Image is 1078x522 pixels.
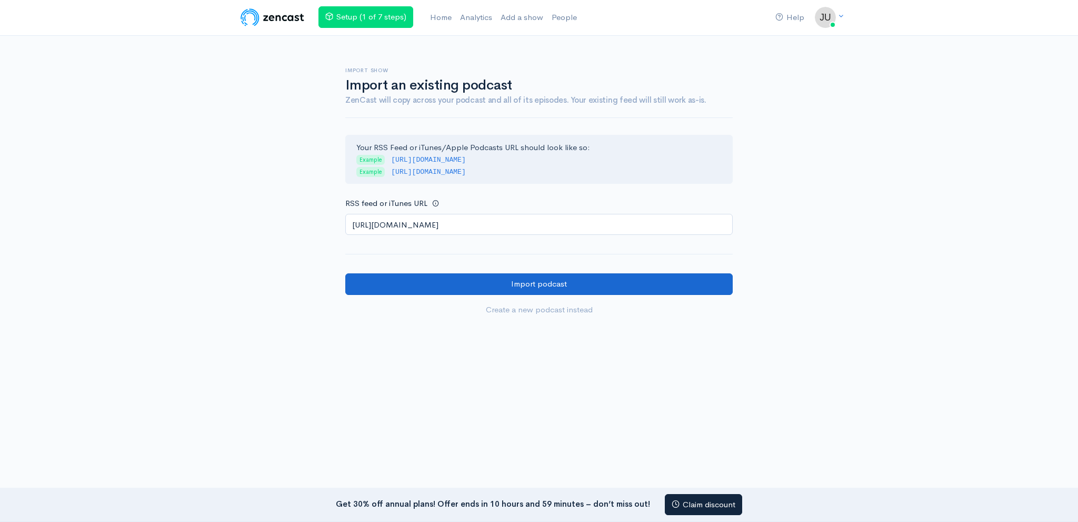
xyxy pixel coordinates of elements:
strong: Get 30% off annual plans! Offer ends in 10 hours and 59 minutes – don’t miss out! [336,498,650,508]
a: People [547,6,581,29]
a: Setup (1 of 7 steps) [318,6,413,28]
input: http://your-podcast.com/rss [345,214,733,235]
h6: Import show [345,67,733,73]
a: Analytics [456,6,496,29]
a: Claim discount [665,494,742,516]
a: Add a show [496,6,547,29]
h4: ZenCast will copy across your podcast and all of its episodes. Your existing feed will still work... [345,96,733,105]
a: Home [426,6,456,29]
img: ZenCast Logo [239,7,306,28]
img: ... [815,7,836,28]
code: [URL][DOMAIN_NAME] [391,168,466,176]
input: Import podcast [345,273,733,295]
span: Example [356,155,385,165]
span: Example [356,167,385,177]
code: [URL][DOMAIN_NAME] [391,156,466,164]
h1: Import an existing podcast [345,78,733,93]
label: RSS feed or iTunes URL [345,198,427,210]
a: Create a new podcast instead [345,299,733,321]
a: Help [771,6,808,29]
div: Your RSS Feed or iTunes/Apple Podcasts URL should look like so: [345,135,733,184]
